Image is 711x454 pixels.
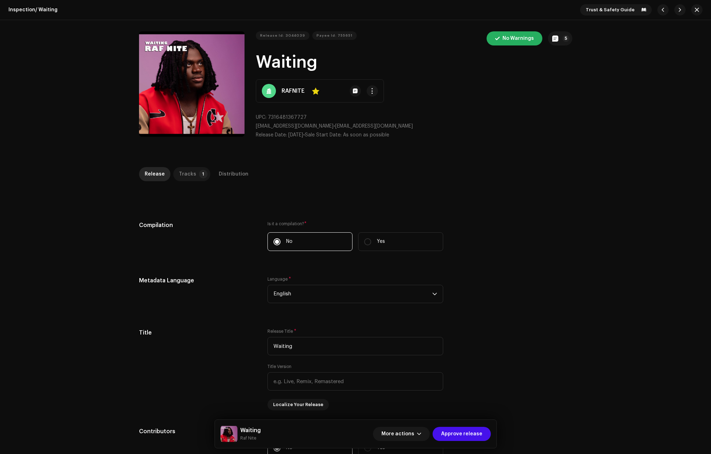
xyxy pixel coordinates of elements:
[282,87,305,95] strong: RAFNITE
[240,435,261,442] small: Waiting
[256,31,309,40] button: Release Id: 3044039
[139,276,257,285] h5: Metadata Language
[267,372,443,391] input: e.g. Live, Remix, Remastered
[267,337,443,355] input: e.g. My Great Song
[317,29,353,43] span: Payee Id: 755651
[441,427,482,441] span: Approve release
[273,398,323,412] span: Localize Your Release
[139,427,257,436] h5: Contributors
[256,51,572,74] h1: Waiting
[179,167,196,181] div: Tracks
[548,31,572,45] button: 5
[273,285,432,303] span: English
[267,276,291,282] label: Language
[268,115,307,120] span: 7316481367727
[256,133,287,137] span: Release Date:
[267,329,296,334] label: Release Title
[256,133,305,137] span: •
[219,167,248,181] div: Distribution
[432,285,437,303] div: dropdown trigger
[373,427,430,441] button: More actions
[256,124,333,129] span: [EMAIL_ADDRESS][DOMAIN_NAME]
[305,133,342,137] span: Sale Start Date:
[256,115,266,120] span: UPC:
[267,364,291,369] label: Title Version
[433,427,491,441] button: Approve release
[267,399,329,410] button: Localize Your Release
[312,31,357,40] button: Payee Id: 755651
[221,425,237,442] img: 51f14f4f-b2e6-4131-895e-71c60f738f1d
[335,124,413,129] span: [EMAIL_ADDRESS][DOMAIN_NAME]
[288,133,303,137] span: [DATE]
[377,238,385,245] p: Yes
[381,427,414,441] span: More actions
[286,238,293,245] p: No
[240,426,261,435] h5: Waiting
[139,329,257,337] h5: Title
[343,133,389,137] span: As soon as possible
[267,221,443,227] label: Is it a compilation?
[260,29,305,43] span: Release Id: 3044039
[139,221,257,229] h5: Compilation
[199,170,207,178] p-badge: 1
[562,35,570,42] p-badge: 5
[256,123,572,130] p: •
[145,167,165,181] div: Release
